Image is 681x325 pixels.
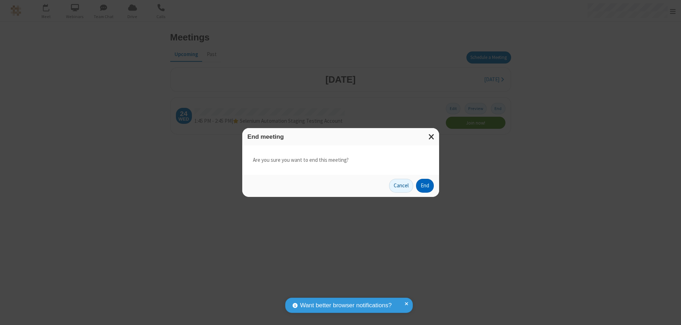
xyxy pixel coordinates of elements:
[416,179,434,193] button: End
[424,128,439,145] button: Close modal
[242,145,439,175] div: Are you sure you want to end this meeting?
[300,301,392,310] span: Want better browser notifications?
[248,133,434,140] h3: End meeting
[389,179,413,193] button: Cancel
